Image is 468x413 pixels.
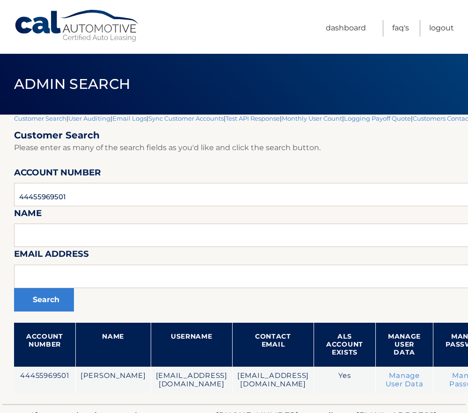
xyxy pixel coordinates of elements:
[14,247,89,264] label: Email Address
[314,323,376,367] th: ALS Account Exists
[375,323,433,367] th: Manage User Data
[14,115,66,122] a: Customer Search
[14,323,75,367] th: Account Number
[151,323,232,367] th: Username
[282,115,342,122] a: Monthly User Count
[226,115,280,122] a: Test API Response
[392,20,409,36] a: FAQ's
[386,371,424,388] a: Manage User Data
[232,367,314,393] td: [EMAIL_ADDRESS][DOMAIN_NAME]
[344,115,411,122] a: Logging Payoff Quote
[429,20,454,36] a: Logout
[14,75,131,93] span: Admin Search
[14,206,42,224] label: Name
[68,115,110,122] a: User Auditing
[148,115,224,122] a: Sync Customer Accounts
[151,367,232,393] td: [EMAIL_ADDRESS][DOMAIN_NAME]
[14,9,140,43] a: Cal Automotive
[326,20,366,36] a: Dashboard
[112,115,146,122] a: Email Logs
[14,288,74,312] button: Search
[14,367,75,393] td: 44455969501
[14,166,101,183] label: Account Number
[314,367,376,393] td: Yes
[75,323,151,367] th: Name
[232,323,314,367] th: Contact Email
[75,367,151,393] td: [PERSON_NAME]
